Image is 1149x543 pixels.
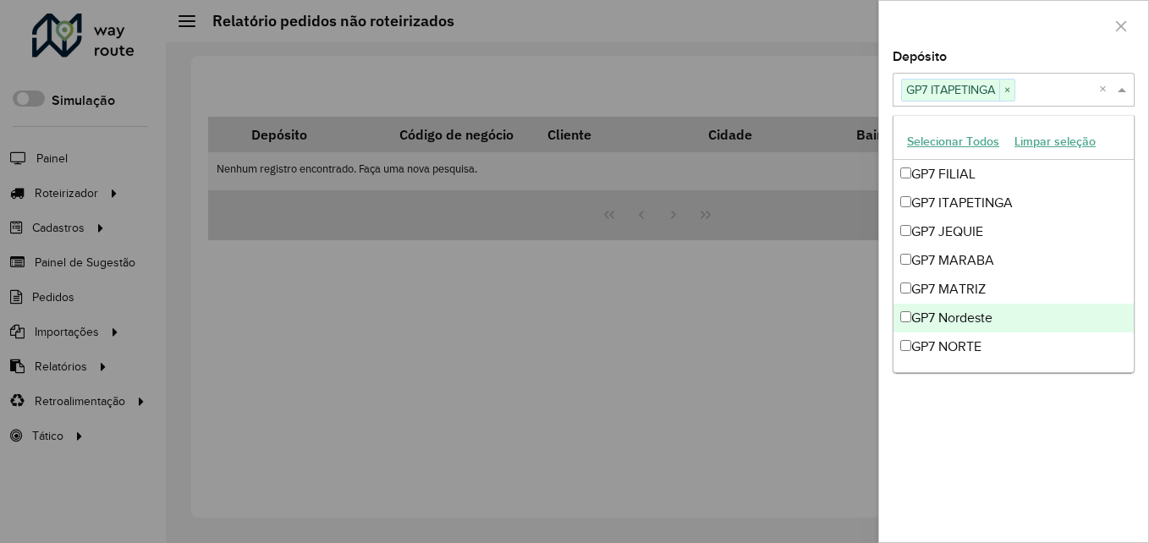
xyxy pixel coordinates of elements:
[893,332,1134,361] div: GP7 NORTE
[893,361,1134,390] div: GP7 PORTO SEGURO
[893,217,1134,246] div: GP7 JEQUIE
[893,115,1135,373] ng-dropdown-panel: Options list
[893,275,1134,304] div: GP7 MATRIZ
[999,80,1014,101] span: ×
[893,304,1134,332] div: GP7 Nordeste
[893,160,1134,189] div: GP7 FILIAL
[902,80,999,100] span: GP7 ITAPETINGA
[1099,80,1113,100] span: Clear all
[1007,129,1103,155] button: Limpar seleção
[893,246,1134,275] div: GP7 MARABA
[893,189,1134,217] div: GP7 ITAPETINGA
[899,129,1007,155] button: Selecionar Todos
[893,47,947,67] label: Depósito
